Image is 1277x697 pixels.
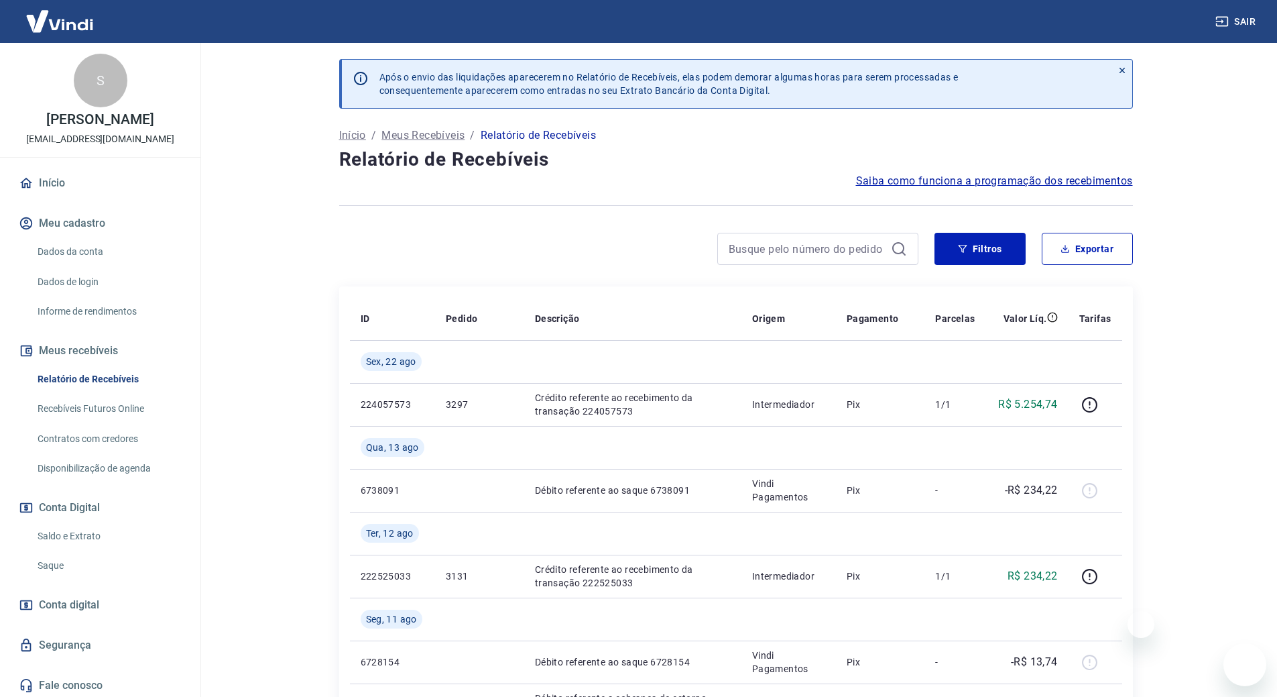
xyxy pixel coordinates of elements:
[32,455,184,482] a: Disponibilização de agenda
[752,312,785,325] p: Origem
[16,590,184,620] a: Conta digital
[74,54,127,107] div: S
[39,596,99,614] span: Conta digital
[366,612,417,626] span: Seg, 11 ago
[535,484,731,497] p: Débito referente ao saque 6738091
[361,484,424,497] p: 6738091
[16,336,184,366] button: Meus recebíveis
[752,398,825,411] p: Intermediador
[856,173,1133,189] a: Saiba como funciona a programação dos recebimentos
[752,570,825,583] p: Intermediador
[446,312,477,325] p: Pedido
[1005,482,1058,498] p: -R$ 234,22
[16,168,184,198] a: Início
[998,396,1057,413] p: R$ 5.254,74
[361,655,424,669] p: 6728154
[935,570,975,583] p: 1/1
[935,398,975,411] p: 1/1
[32,238,184,266] a: Dados da conta
[1213,9,1261,34] button: Sair
[366,355,416,368] span: Sex, 22 ago
[847,398,914,411] p: Pix
[752,649,825,676] p: Vindi Pagamentos
[535,391,731,418] p: Crédito referente ao recebimento da transação 224057573
[935,655,975,669] p: -
[366,527,414,540] span: Ter, 12 ago
[16,493,184,523] button: Conta Digital
[16,209,184,238] button: Meu cadastro
[935,312,975,325] p: Parcelas
[446,570,513,583] p: 3131
[729,239,886,259] input: Busque pelo número do pedido
[32,268,184,296] a: Dados de login
[361,398,424,411] p: 224057573
[847,484,914,497] p: Pix
[847,570,914,583] p: Pix
[481,127,596,144] p: Relatório de Recebíveis
[847,312,899,325] p: Pagamento
[379,70,959,97] p: Após o envio das liquidações aparecerem no Relatório de Recebíveis, elas podem demorar algumas ho...
[361,570,424,583] p: 222525033
[361,312,370,325] p: ID
[339,146,1133,173] h4: Relatório de Recebíveis
[32,523,184,550] a: Saldo e Extrato
[32,298,184,325] a: Informe de rendimentos
[16,631,184,660] a: Segurança
[366,441,419,454] span: Qua, 13 ago
[32,552,184,580] a: Saque
[752,477,825,504] p: Vindi Pagamentos
[535,312,580,325] p: Descrição
[847,655,914,669] p: Pix
[32,366,184,393] a: Relatório de Recebíveis
[339,127,366,144] a: Início
[32,425,184,453] a: Contratos com credores
[371,127,376,144] p: /
[1008,568,1058,584] p: R$ 234,22
[1042,233,1133,265] button: Exportar
[535,655,731,669] p: Débito referente ao saque 6728154
[1004,312,1047,325] p: Valor Líq.
[446,398,513,411] p: 3297
[381,127,465,144] a: Meus Recebíveis
[1223,643,1266,686] iframe: Botão para abrir a janela de mensagens
[16,1,103,42] img: Vindi
[46,113,154,127] p: [PERSON_NAME]
[1011,654,1058,670] p: -R$ 13,74
[470,127,475,144] p: /
[1128,611,1154,638] iframe: Fechar mensagem
[32,395,184,423] a: Recebíveis Futuros Online
[935,484,975,497] p: -
[535,563,731,590] p: Crédito referente ao recebimento da transação 222525033
[1079,312,1111,325] p: Tarifas
[26,132,174,146] p: [EMAIL_ADDRESS][DOMAIN_NAME]
[934,233,1026,265] button: Filtros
